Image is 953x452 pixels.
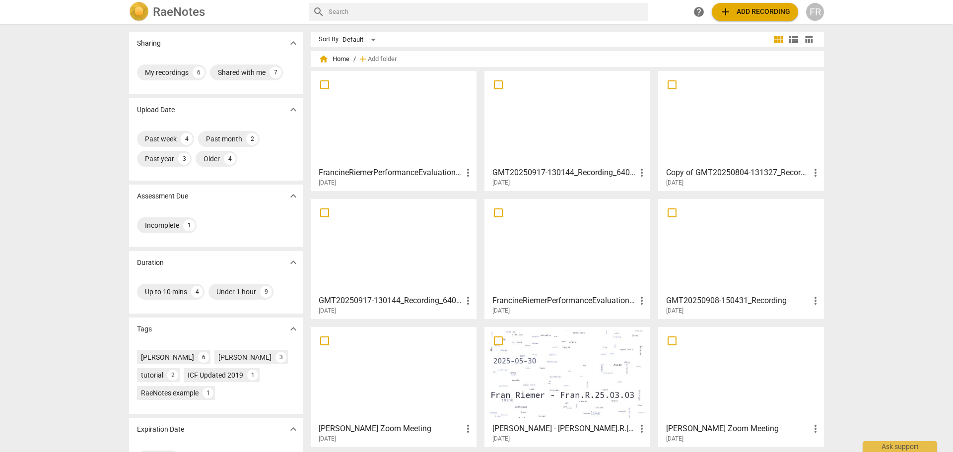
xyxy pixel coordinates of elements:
[492,295,636,307] h3: FrancineRiemerPerformanceEvaluation (1)
[287,323,299,335] span: expand_more
[358,54,368,64] span: add
[137,258,164,268] p: Duration
[137,424,184,435] p: Expiration Date
[720,6,790,18] span: Add recording
[492,435,510,443] span: [DATE]
[287,257,299,268] span: expand_more
[204,154,220,164] div: Older
[319,307,336,315] span: [DATE]
[145,67,189,77] div: My recordings
[666,179,683,187] span: [DATE]
[167,370,178,381] div: 2
[145,220,179,230] div: Incomplete
[141,370,163,380] div: tutorial
[178,153,190,165] div: 3
[314,330,473,443] a: [PERSON_NAME] Zoom Meeting[DATE]
[492,179,510,187] span: [DATE]
[801,32,816,47] button: Table view
[141,352,194,362] div: [PERSON_NAME]
[191,286,203,298] div: 4
[319,54,349,64] span: Home
[488,330,647,443] a: [PERSON_NAME] - [PERSON_NAME].R.[DATE][DATE]
[188,370,243,380] div: ICF Updated 2019
[153,5,205,19] h2: RaeNotes
[216,287,256,297] div: Under 1 hour
[368,56,397,63] span: Add folder
[137,191,188,201] p: Assessment Due
[129,2,149,22] img: Logo
[666,167,810,179] h3: Copy of GMT20250804-131327_Recording_640x360
[246,133,258,145] div: 2
[203,387,213,398] div: 1
[319,179,336,187] span: [DATE]
[666,307,683,315] span: [DATE]
[137,105,175,115] p: Upload Date
[806,3,824,21] div: FR
[720,6,732,18] span: add
[314,202,473,315] a: GMT20250917-130144_Recording_640x360[DATE]
[319,54,329,64] span: home
[193,66,204,78] div: 6
[129,2,301,22] a: LogoRaeNotes
[788,34,800,46] span: view_list
[218,352,272,362] div: [PERSON_NAME]
[287,423,299,435] span: expand_more
[145,134,177,144] div: Past week
[319,435,336,443] span: [DATE]
[145,154,174,164] div: Past year
[666,423,810,435] h3: Fran Riemer's Zoom Meeting
[183,219,195,231] div: 1
[690,3,708,21] a: Help
[771,32,786,47] button: Tile view
[810,423,821,435] span: more_vert
[270,66,281,78] div: 7
[492,167,636,179] h3: GMT20250917-130144_Recording_640x360
[488,74,647,187] a: GMT20250917-130144_Recording_640x360[DATE]
[662,330,820,443] a: [PERSON_NAME] Zoom Meeting[DATE]
[286,322,301,336] button: Show more
[492,423,636,435] h3: Fran Riemer - Fran.R.25.03.03
[353,56,356,63] span: /
[773,34,785,46] span: view_module
[286,189,301,203] button: Show more
[275,352,286,363] div: 3
[286,102,301,117] button: Show more
[198,352,209,363] div: 6
[666,295,810,307] h3: GMT20250908-150431_Recording
[662,202,820,315] a: GMT20250908-150431_Recording[DATE]
[810,295,821,307] span: more_vert
[693,6,705,18] span: help
[636,423,648,435] span: more_vert
[287,37,299,49] span: expand_more
[181,133,193,145] div: 4
[206,134,242,144] div: Past month
[786,32,801,47] button: List view
[137,324,152,334] p: Tags
[319,423,462,435] h3: Fran Riemer's Zoom Meeting
[712,3,798,21] button: Upload
[286,255,301,270] button: Show more
[141,388,199,398] div: RaeNotes example
[863,441,937,452] div: Ask support
[488,202,647,315] a: FrancineRiemerPerformanceEvaluation (1)[DATE]
[286,422,301,437] button: Show more
[145,287,187,297] div: Up to 10 mins
[286,36,301,51] button: Show more
[492,307,510,315] span: [DATE]
[314,74,473,187] a: FrancineRiemerPerformanceEvaluationACC[DATE]
[319,36,339,43] div: Sort By
[666,435,683,443] span: [DATE]
[462,295,474,307] span: more_vert
[287,104,299,116] span: expand_more
[319,167,462,179] h3: FrancineRiemerPerformanceEvaluationACC
[804,35,814,44] span: table_chart
[636,295,648,307] span: more_vert
[224,153,236,165] div: 4
[287,190,299,202] span: expand_more
[218,67,266,77] div: Shared with me
[462,167,474,179] span: more_vert
[137,38,161,49] p: Sharing
[636,167,648,179] span: more_vert
[810,167,821,179] span: more_vert
[247,370,258,381] div: 1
